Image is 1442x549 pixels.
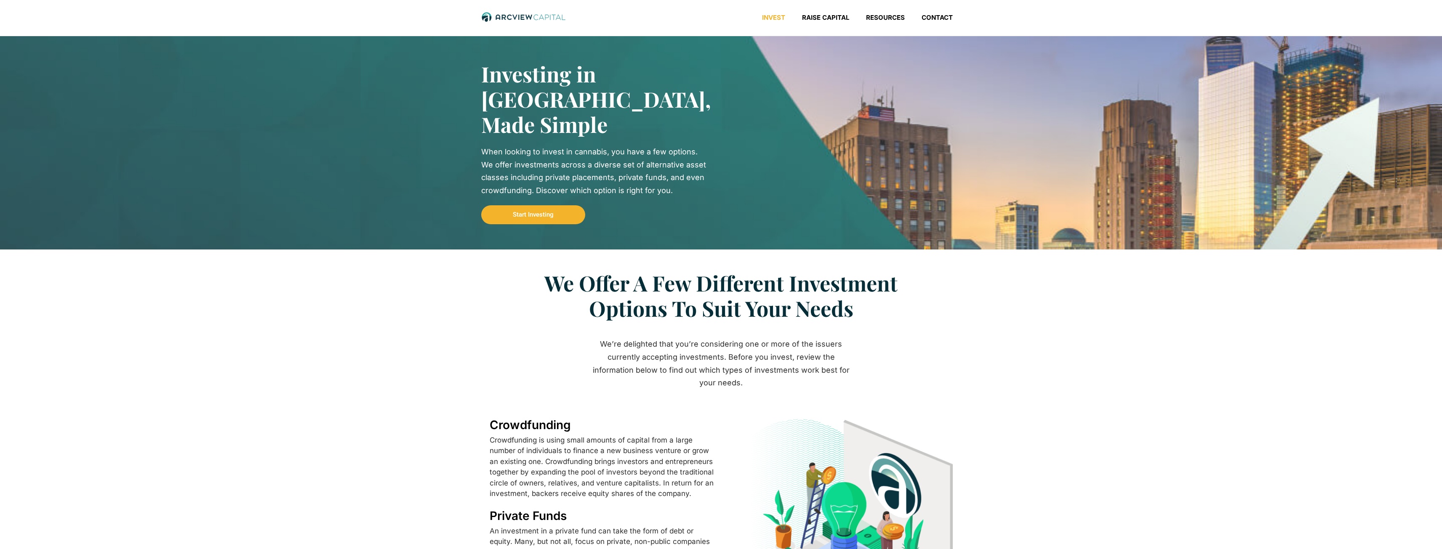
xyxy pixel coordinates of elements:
h2: Private Funds [490,510,717,522]
h2: We Offer A Few Different Investment Options To Suit Your Needs [515,271,928,321]
a: Invest [754,13,794,22]
div: We’re delighted that you’re considering one or more of the issuers currently accepting investment... [586,338,856,389]
span: Start Investing [513,212,554,218]
div: When looking to invest in cannabis, you have a few options. We offer investments across a diverse... [481,146,709,197]
a: Resources [858,13,913,22]
h2: Crowdfunding [490,419,717,431]
a: Contact [913,13,961,22]
h2: Investing in [GEOGRAPHIC_DATA], Made Simple [481,61,696,137]
a: Start Investing [481,205,585,224]
a: Raise Capital [794,13,858,22]
div: Crowdfunding is using small amounts of capital from a large number of individuals to finance a ne... [490,435,717,499]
